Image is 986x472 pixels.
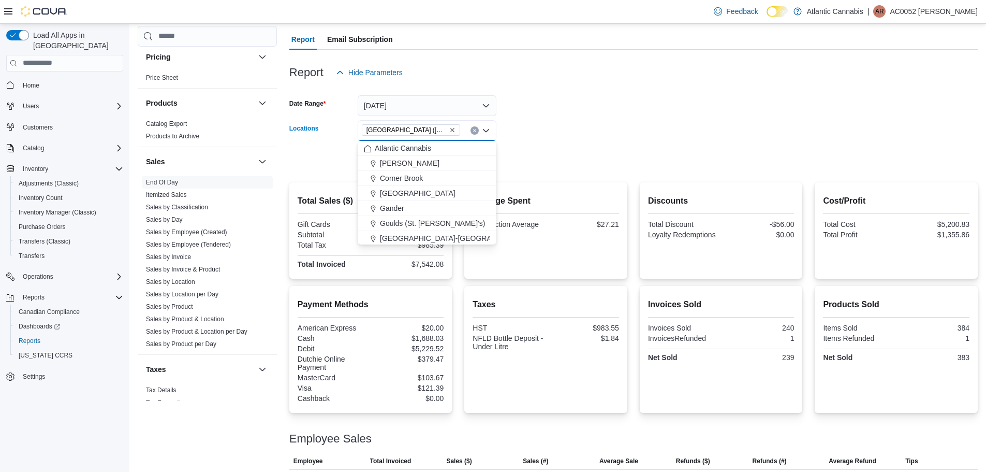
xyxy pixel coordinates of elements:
[146,74,178,81] a: Price Sheet
[358,156,496,171] button: [PERSON_NAME]
[648,324,719,332] div: Invoices Sold
[14,206,100,219] a: Inventory Manager (Classic)
[146,216,183,223] a: Sales by Day
[146,132,199,140] span: Products to Archive
[2,141,127,155] button: Catalog
[138,71,277,88] div: Pricing
[146,340,216,348] span: Sales by Product per Day
[289,124,319,133] label: Locations
[648,334,719,342] div: InvoicesRefunded
[298,298,444,311] h2: Payment Methods
[19,223,66,231] span: Purchase Orders
[823,195,969,207] h2: Cost/Profit
[726,6,758,17] span: Feedback
[19,337,40,345] span: Reports
[14,192,123,204] span: Inventory Count
[146,253,191,261] span: Sales by Invoice
[648,353,678,362] strong: Net Sold
[146,364,254,375] button: Taxes
[146,191,187,199] span: Itemized Sales
[21,6,67,17] img: Cova
[473,195,619,207] h2: Average Spent
[256,363,269,376] button: Taxes
[358,216,496,231] button: Goulds (St. [PERSON_NAME]'s)
[473,220,543,228] div: Transaction Average
[146,387,176,394] a: Tax Details
[548,220,619,228] div: $27.21
[146,253,191,261] a: Sales by Invoice
[710,1,762,22] a: Feedback
[358,201,496,216] button: Gander
[19,142,48,154] button: Catalog
[899,353,969,362] div: 383
[138,118,277,147] div: Products
[19,163,123,175] span: Inventory
[373,241,444,249] div: $985.39
[829,457,876,465] span: Average Refund
[23,273,53,281] span: Operations
[146,303,193,310] a: Sales by Product
[19,100,123,112] span: Users
[375,143,431,153] span: Atlantic Cannabis
[823,231,894,239] div: Total Profit
[362,124,460,136] span: Water Street (St. John's)
[10,305,127,319] button: Canadian Compliance
[298,231,369,239] div: Subtotal
[146,328,247,335] a: Sales by Product & Location per Day
[723,334,794,342] div: 1
[473,324,543,332] div: HST
[19,142,123,154] span: Catalog
[14,335,45,347] a: Reports
[358,141,496,156] button: Atlantic Cannabis
[473,334,543,351] div: NFLD Bottle Deposit - Under Litre
[14,206,123,219] span: Inventory Manager (Classic)
[146,52,170,62] h3: Pricing
[823,324,894,332] div: Items Sold
[373,384,444,392] div: $121.39
[10,191,127,205] button: Inventory Count
[373,260,444,268] div: $7,542.08
[648,231,719,239] div: Loyalty Redemptions
[358,171,496,186] button: Corner Brook
[2,120,127,135] button: Customers
[358,231,496,246] button: [GEOGRAPHIC_DATA]-[GEOGRAPHIC_DATA]
[548,334,619,342] div: $1.84
[19,252,45,260] span: Transfers
[473,298,619,311] h2: Taxes
[23,123,53,132] span: Customers
[298,260,346,268] strong: Total Invoiced
[19,100,43,112] button: Users
[146,74,178,82] span: Price Sheet
[867,5,870,18] p: |
[146,316,224,323] a: Sales by Product & Location
[10,220,127,234] button: Purchase Orders
[767,6,788,17] input: Dark Mode
[146,398,190,407] span: Tax Exemptions
[358,141,496,291] div: Choose from the following options
[146,399,190,406] a: Tax Exemptions
[358,95,496,116] button: [DATE]
[373,324,444,332] div: $20.00
[2,162,127,176] button: Inventory
[2,99,127,113] button: Users
[14,349,123,362] span: Washington CCRS
[146,120,187,127] a: Catalog Export
[14,250,49,262] a: Transfers
[256,51,269,63] button: Pricing
[14,235,123,248] span: Transfers (Classic)
[648,220,719,228] div: Total Discount
[23,293,45,302] span: Reports
[256,155,269,168] button: Sales
[146,241,231,248] a: Sales by Employee (Tendered)
[19,79,43,92] a: Home
[19,179,79,188] span: Adjustments (Classic)
[14,221,70,233] a: Purchase Orders
[19,208,96,217] span: Inventory Manager (Classic)
[2,78,127,93] button: Home
[146,228,227,236] a: Sales by Employee (Created)
[138,176,277,354] div: Sales
[146,291,218,298] a: Sales by Location per Day
[14,320,64,333] a: Dashboards
[823,353,852,362] strong: Net Sold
